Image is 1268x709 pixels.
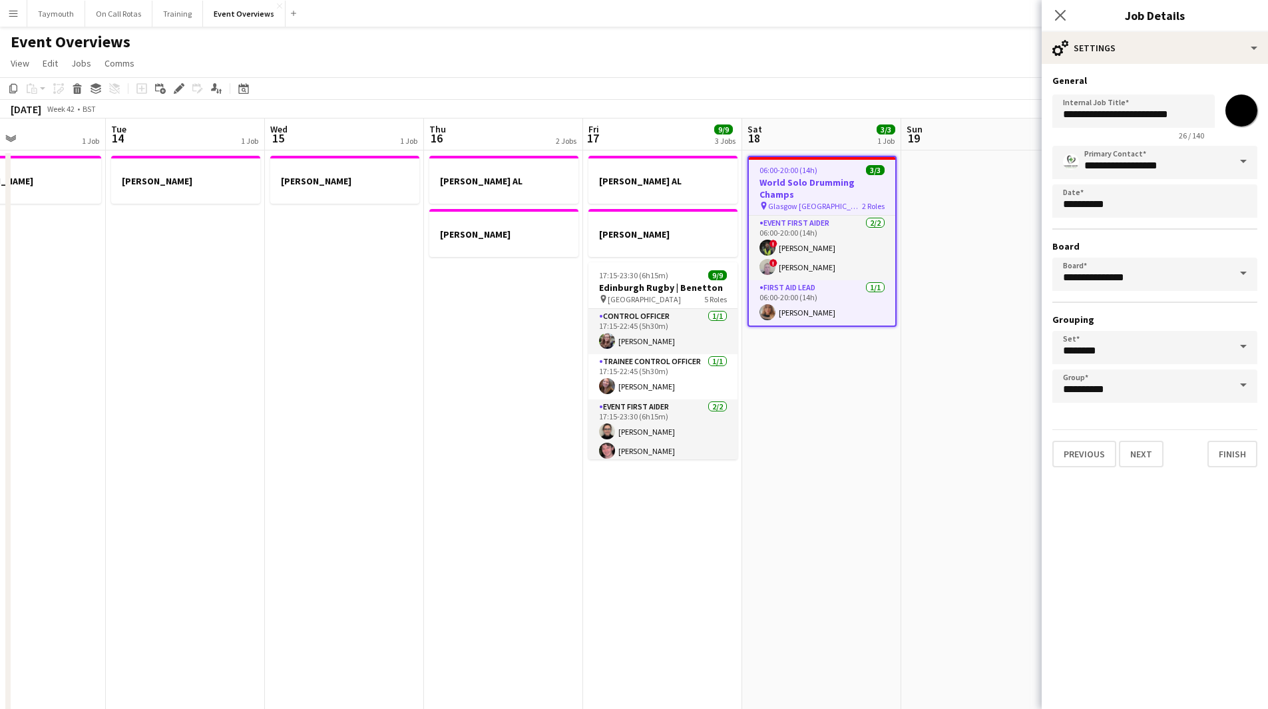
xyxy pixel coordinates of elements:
span: 3/3 [866,165,885,175]
span: 17:15-23:30 (6h15m) [599,270,668,280]
h3: Board [1052,240,1257,252]
h3: [PERSON_NAME] [270,175,419,187]
span: 3/3 [877,124,895,134]
span: 9/9 [714,124,733,134]
h3: [PERSON_NAME] [111,175,260,187]
app-job-card: [PERSON_NAME] [111,156,260,204]
span: 15 [268,130,288,146]
div: 1 Job [400,136,417,146]
h3: General [1052,75,1257,87]
div: 1 Job [82,136,99,146]
app-card-role: First Aid Lead1/106:00-20:00 (14h)[PERSON_NAME] [749,280,895,326]
span: Wed [270,123,288,135]
span: 5 Roles [704,294,727,304]
div: 2 Jobs [556,136,576,146]
button: Previous [1052,441,1116,467]
a: Jobs [66,55,97,72]
h3: [PERSON_NAME] [588,228,738,240]
h1: Event Overviews [11,32,130,52]
a: Comms [99,55,140,72]
app-job-card: 06:00-20:00 (14h)3/3World Solo Drumming Champs Glasgow [GEOGRAPHIC_DATA] Unviersity2 RolesEvent F... [747,156,897,327]
span: Jobs [71,57,91,69]
span: Comms [105,57,134,69]
span: 9/9 [708,270,727,280]
a: Edit [37,55,63,72]
span: 2 Roles [862,201,885,211]
h3: Job Details [1042,7,1268,24]
h3: [PERSON_NAME] [429,228,578,240]
span: 16 [427,130,446,146]
span: Sat [747,123,762,135]
h3: [PERSON_NAME] AL [588,175,738,187]
span: 19 [905,130,923,146]
span: 26 / 140 [1168,130,1215,140]
app-job-card: [PERSON_NAME] AL [588,156,738,204]
app-job-card: [PERSON_NAME] [270,156,419,204]
button: Finish [1207,441,1257,467]
button: On Call Rotas [85,1,152,27]
span: Sun [907,123,923,135]
span: Glasgow [GEOGRAPHIC_DATA] Unviersity [768,201,862,211]
span: Tue [111,123,126,135]
span: [GEOGRAPHIC_DATA] [608,294,681,304]
h3: World Solo Drumming Champs [749,176,895,200]
span: 17 [586,130,599,146]
app-job-card: [PERSON_NAME] [429,209,578,257]
button: Event Overviews [203,1,286,27]
span: 14 [109,130,126,146]
span: Thu [429,123,446,135]
span: ! [769,240,777,248]
span: ! [769,259,777,267]
div: 1 Job [241,136,258,146]
h3: Grouping [1052,314,1257,326]
h3: [PERSON_NAME] AL [429,175,578,187]
h3: Edinburgh Rugby | Benetton [588,282,738,294]
app-job-card: [PERSON_NAME] [588,209,738,257]
span: Edit [43,57,58,69]
span: 06:00-20:00 (14h) [759,165,817,175]
span: Fri [588,123,599,135]
a: View [5,55,35,72]
button: Taymouth [27,1,85,27]
button: Next [1119,441,1163,467]
span: Week 42 [44,104,77,114]
app-card-role: Event First Aider2/217:15-23:30 (6h15m)[PERSON_NAME][PERSON_NAME] [588,399,738,464]
span: 18 [745,130,762,146]
app-card-role: Trainee Control Officer1/117:15-22:45 (5h30m)[PERSON_NAME] [588,354,738,399]
span: View [11,57,29,69]
app-job-card: [PERSON_NAME] AL [429,156,578,204]
div: 1 Job [877,136,895,146]
app-card-role: Event First Aider2/206:00-20:00 (14h)![PERSON_NAME]![PERSON_NAME] [749,216,895,280]
div: 3 Jobs [715,136,736,146]
app-card-role: Control Officer1/117:15-22:45 (5h30m)[PERSON_NAME] [588,309,738,354]
app-job-card: 17:15-23:30 (6h15m)9/9Edinburgh Rugby | Benetton [GEOGRAPHIC_DATA]5 RolesControl Officer1/117:15-... [588,262,738,459]
div: Settings [1042,32,1268,64]
button: Training [152,1,203,27]
div: [DATE] [11,103,41,116]
div: BST [83,104,96,114]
